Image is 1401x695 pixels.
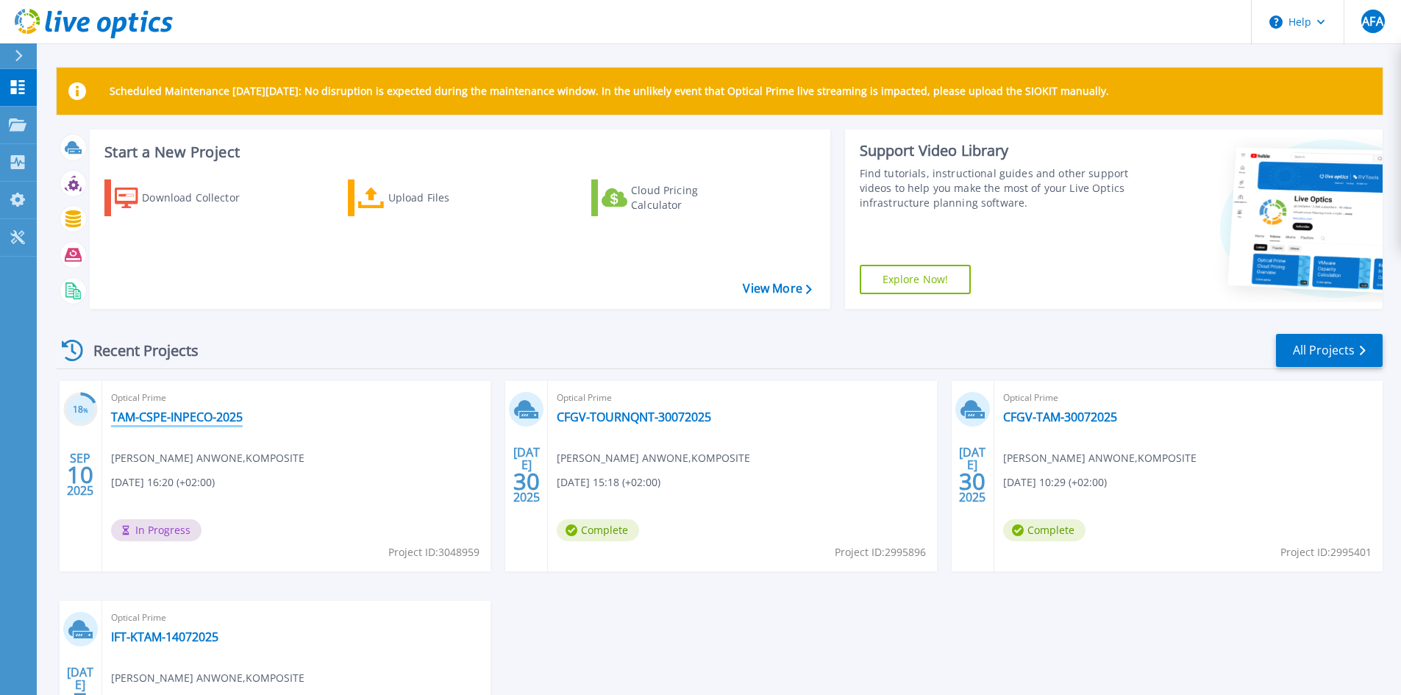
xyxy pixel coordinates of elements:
[1003,450,1197,466] span: [PERSON_NAME] ANWONE , KOMPOSITE
[557,519,639,541] span: Complete
[67,468,93,481] span: 10
[57,332,218,368] div: Recent Projects
[513,475,540,488] span: 30
[631,183,749,213] div: Cloud Pricing Calculator
[111,450,304,466] span: [PERSON_NAME] ANWONE , KOMPOSITE
[111,610,482,626] span: Optical Prime
[104,179,268,216] a: Download Collector
[1003,390,1374,406] span: Optical Prime
[743,282,811,296] a: View More
[513,448,541,502] div: [DATE] 2025
[111,474,215,491] span: [DATE] 16:20 (+02:00)
[835,544,926,560] span: Project ID: 2995896
[557,474,660,491] span: [DATE] 15:18 (+02:00)
[958,448,986,502] div: [DATE] 2025
[111,410,243,424] a: TAM-CSPE-INPECO-2025
[591,179,755,216] a: Cloud Pricing Calculator
[388,183,506,213] div: Upload Files
[860,141,1134,160] div: Support Video Library
[66,448,94,502] div: SEP 2025
[959,475,985,488] span: 30
[388,544,480,560] span: Project ID: 3048959
[557,390,927,406] span: Optical Prime
[142,183,260,213] div: Download Collector
[860,166,1134,210] div: Find tutorials, instructional guides and other support videos to help you make the most of your L...
[557,410,711,424] a: CFGV-TOURNQNT-30072025
[860,265,972,294] a: Explore Now!
[111,390,482,406] span: Optical Prime
[110,85,1109,97] p: Scheduled Maintenance [DATE][DATE]: No disruption is expected during the maintenance window. In t...
[1003,474,1107,491] span: [DATE] 10:29 (+02:00)
[557,450,750,466] span: [PERSON_NAME] ANWONE , KOMPOSITE
[1003,410,1117,424] a: CFGV-TAM-30072025
[1276,334,1383,367] a: All Projects
[104,144,811,160] h3: Start a New Project
[83,406,88,414] span: %
[348,179,512,216] a: Upload Files
[63,402,98,418] h3: 18
[111,670,304,686] span: [PERSON_NAME] ANWONE , KOMPOSITE
[111,519,202,541] span: In Progress
[111,630,218,644] a: IFT-KTAM-14072025
[1362,15,1383,27] span: AFA
[1003,519,1085,541] span: Complete
[1280,544,1372,560] span: Project ID: 2995401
